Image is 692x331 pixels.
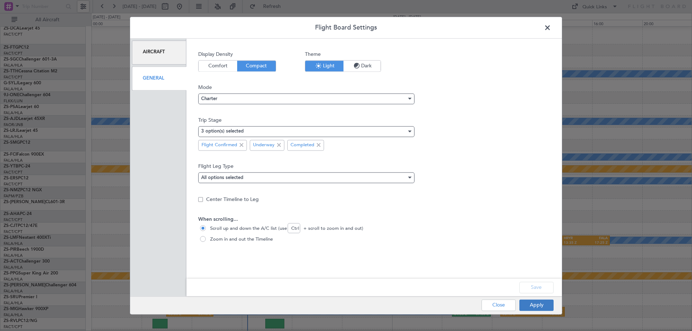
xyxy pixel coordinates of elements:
[198,162,550,170] span: Flight Leg Type
[207,236,273,243] span: Zoom in and out the Timeline
[198,116,550,124] span: Trip Stage
[198,84,550,91] span: Mode
[201,175,243,180] mat-select-trigger: All options selected
[201,129,244,134] mat-select-trigger: 3 option(s) selected
[305,61,343,71] button: Light
[482,299,516,311] button: Close
[130,17,562,39] header: Flight Board Settings
[237,61,276,71] button: Compact
[132,66,186,90] div: General
[305,50,381,58] span: Theme
[207,225,363,232] span: Scroll up and down the A/C list (use Ctrl + scroll to zoom in and out)
[132,40,186,64] div: Aircraft
[519,299,554,311] button: Apply
[198,216,550,223] span: When scrolling...
[198,50,276,58] span: Display Density
[199,61,237,71] button: Comfort
[343,61,381,71] button: Dark
[206,196,259,203] label: Center Timeline to Leg
[253,142,275,149] span: Underway
[290,142,314,149] span: Completed
[201,97,217,101] span: Charter
[201,142,237,149] span: Flight Confirmed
